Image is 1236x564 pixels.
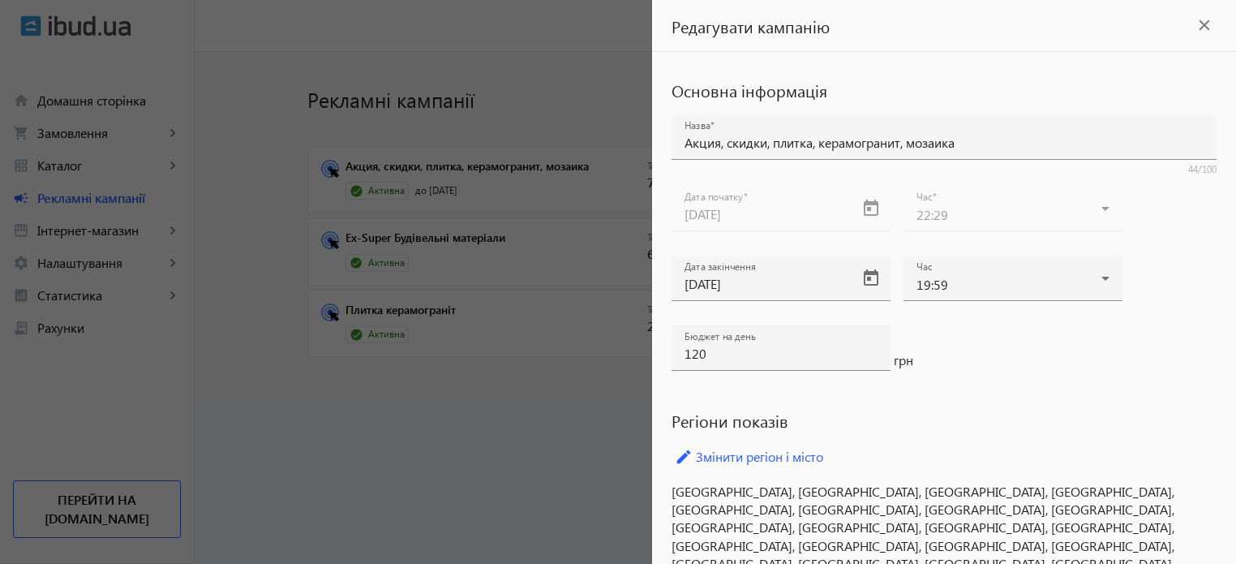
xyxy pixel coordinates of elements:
button: Open calendar [852,259,891,298]
mat-label: Час [916,191,933,204]
span: 19:59 [916,276,948,293]
mat-label: Дата початку [685,191,743,204]
mat-label: Дата закінчення [685,260,756,273]
span: грн [894,351,913,369]
mat-label: Час [916,260,933,273]
mat-label: Назва [685,119,710,132]
h2: Основна інформація [672,79,1217,101]
mat-label: Бюджет на день [685,330,756,343]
